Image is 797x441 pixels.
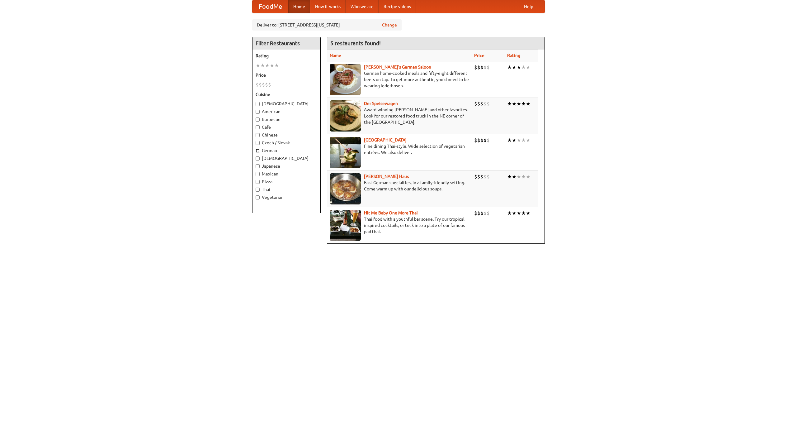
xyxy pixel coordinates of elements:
li: $ [477,210,480,217]
a: [GEOGRAPHIC_DATA] [364,137,407,142]
li: ★ [516,64,521,71]
input: Barbecue [256,117,260,122]
input: Pizza [256,180,260,184]
li: ★ [516,210,521,217]
label: American [256,108,317,115]
li: ★ [526,64,531,71]
li: ★ [521,100,526,107]
li: $ [477,100,480,107]
li: $ [477,173,480,180]
li: ★ [521,173,526,180]
h5: Price [256,72,317,78]
h5: Cuisine [256,91,317,98]
li: ★ [526,173,531,180]
li: ★ [512,137,516,144]
a: How it works [310,0,346,13]
input: Chinese [256,133,260,137]
li: $ [487,210,490,217]
ng-pluralize: 5 restaurants found! [330,40,381,46]
li: $ [474,210,477,217]
img: kohlhaus.jpg [330,173,361,204]
label: [DEMOGRAPHIC_DATA] [256,155,317,161]
li: ★ [507,173,512,180]
a: [PERSON_NAME] Haus [364,174,409,179]
li: $ [474,173,477,180]
a: Who we are [346,0,379,13]
input: Mexican [256,172,260,176]
label: Pizza [256,179,317,185]
li: ★ [512,173,516,180]
li: ★ [256,62,260,69]
li: $ [480,100,483,107]
li: $ [483,173,487,180]
p: Fine dining Thai-style. Wide selection of vegetarian entrées. We also deliver. [330,143,469,156]
li: $ [474,64,477,71]
label: Chinese [256,132,317,138]
input: Cafe [256,125,260,129]
div: Deliver to: [STREET_ADDRESS][US_STATE] [252,19,402,31]
a: Price [474,53,484,58]
a: Rating [507,53,520,58]
img: speisewagen.jpg [330,100,361,132]
a: Name [330,53,341,58]
li: ★ [260,62,265,69]
li: ★ [521,210,526,217]
a: Change [382,22,397,28]
input: [DEMOGRAPHIC_DATA] [256,102,260,106]
a: Home [288,0,310,13]
input: Czech / Slovak [256,141,260,145]
li: ★ [516,173,521,180]
li: $ [480,137,483,144]
li: ★ [516,137,521,144]
input: American [256,110,260,114]
li: $ [477,64,480,71]
li: ★ [507,210,512,217]
li: $ [474,137,477,144]
a: FoodMe [252,0,288,13]
li: $ [259,81,262,88]
input: Thai [256,188,260,192]
li: $ [483,137,487,144]
label: Cafe [256,124,317,130]
li: $ [483,64,487,71]
li: ★ [265,62,270,69]
li: ★ [521,137,526,144]
a: Help [519,0,538,13]
li: $ [268,81,271,88]
input: Japanese [256,164,260,168]
label: Barbecue [256,116,317,122]
li: ★ [274,62,279,69]
li: $ [487,100,490,107]
label: [DEMOGRAPHIC_DATA] [256,101,317,107]
li: $ [265,81,268,88]
label: German [256,147,317,154]
p: East German specialties, in a family-friendly setting. Come warm up with our delicious soups. [330,180,469,192]
b: Hit Me Baby One More Thai [364,210,418,215]
p: Award-winning [PERSON_NAME] and other favorites. Look for our restored food truck in the NE corne... [330,107,469,125]
li: $ [477,137,480,144]
input: [DEMOGRAPHIC_DATA] [256,156,260,161]
img: babythai.jpg [330,210,361,241]
p: Thai food with a youthful bar scene. Try our tropical inspired cocktails, or tuck into a plate of... [330,216,469,235]
li: $ [487,137,490,144]
li: $ [256,81,259,88]
input: German [256,149,260,153]
img: esthers.jpg [330,64,361,95]
a: [PERSON_NAME]'s German Saloon [364,65,431,70]
li: $ [480,210,483,217]
li: ★ [526,210,531,217]
li: ★ [507,137,512,144]
li: ★ [512,64,516,71]
a: Der Speisewagen [364,101,398,106]
p: German home-cooked meals and fifty-eight different beers on tap. To get more authentic, you'd nee... [330,70,469,89]
li: ★ [526,137,531,144]
li: ★ [270,62,274,69]
li: ★ [521,64,526,71]
li: ★ [516,100,521,107]
li: $ [483,100,487,107]
li: ★ [507,64,512,71]
li: ★ [526,100,531,107]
